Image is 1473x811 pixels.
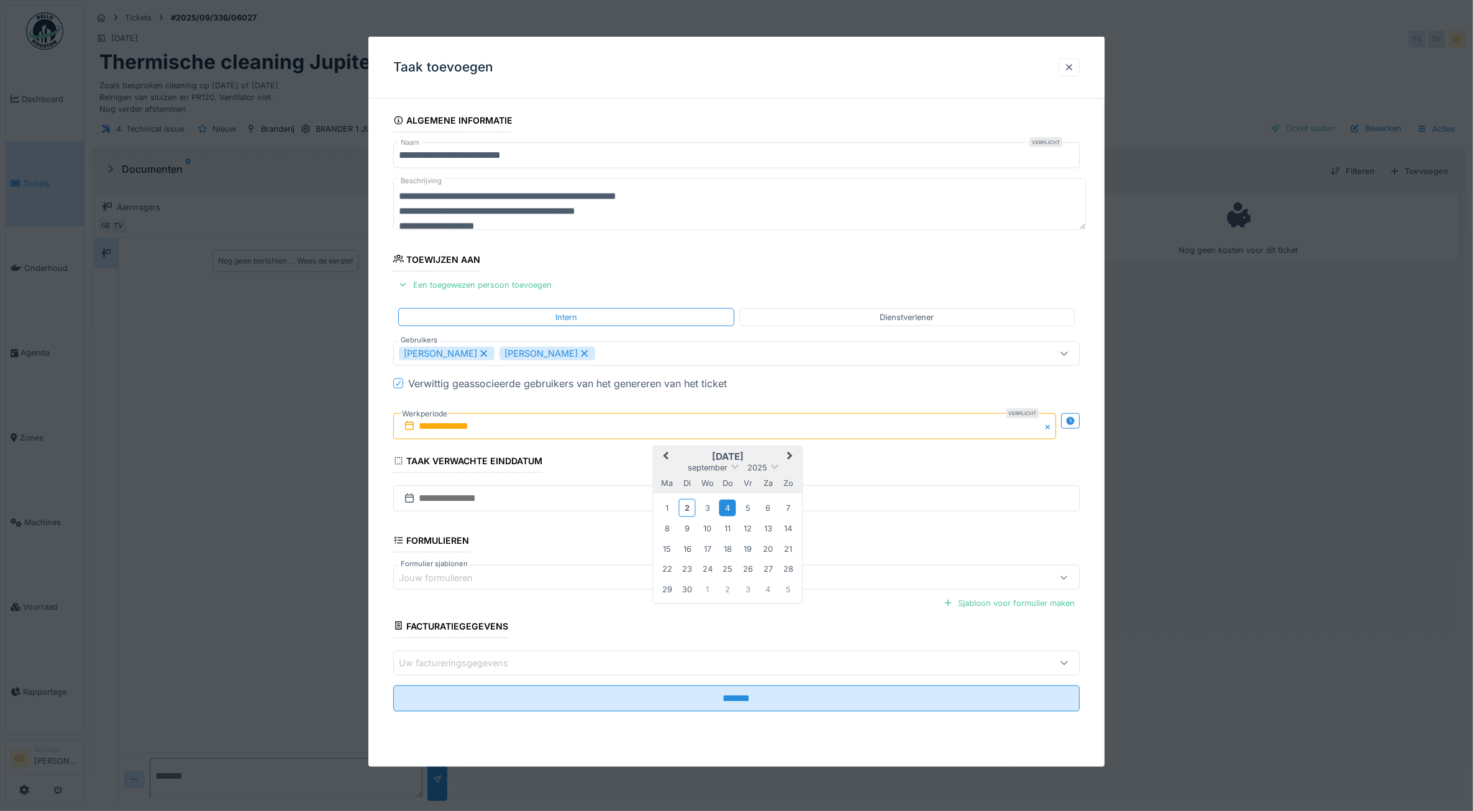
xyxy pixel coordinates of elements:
div: Choose zondag 28 september 2025 [780,561,796,577]
div: Choose vrijdag 3 oktober 2025 [739,581,756,598]
div: Choose woensdag 3 september 2025 [699,500,716,516]
div: woensdag [699,475,716,492]
label: Gebruikers [398,335,440,346]
div: Choose donderdag 4 september 2025 [719,500,736,516]
div: Choose vrijdag 12 september 2025 [739,520,756,537]
div: Choose vrijdag 26 september 2025 [739,561,756,577]
div: Choose zaterdag 6 september 2025 [760,500,777,516]
div: Choose maandag 29 september 2025 [659,581,675,598]
div: Choose woensdag 24 september 2025 [699,561,716,577]
div: Choose vrijdag 5 september 2025 [739,500,756,516]
div: Facturatiegegevens [393,616,509,638]
div: Choose dinsdag 23 september 2025 [679,561,696,577]
div: Choose donderdag 18 september 2025 [719,541,736,557]
div: Choose woensdag 17 september 2025 [699,541,716,557]
div: [PERSON_NAME] [499,347,595,360]
div: Choose dinsdag 2 september 2025 [679,499,696,517]
div: Formulieren [393,531,470,552]
div: zondag [780,475,796,492]
div: Choose zaterdag 27 september 2025 [760,561,777,577]
div: Choose maandag 22 september 2025 [659,561,675,577]
div: Toewijzen aan [393,250,481,271]
div: Choose donderdag 11 september 2025 [719,520,736,537]
div: Choose donderdag 2 oktober 2025 [719,581,736,598]
div: Choose zondag 21 september 2025 [780,541,796,557]
div: vrijdag [739,475,756,492]
div: Choose dinsdag 30 september 2025 [679,581,696,598]
div: donderdag [719,475,736,492]
div: maandag [659,475,675,492]
div: Choose zaterdag 13 september 2025 [760,520,777,537]
div: Choose zondag 14 september 2025 [780,520,796,537]
div: Verplicht [1006,408,1039,418]
div: Algemene informatie [393,111,513,132]
div: Choose zondag 5 oktober 2025 [780,581,796,598]
div: Choose maandag 8 september 2025 [659,520,675,537]
div: Verwittig geassocieerde gebruikers van het genereren van het ticket [408,376,727,391]
div: Choose zaterdag 20 september 2025 [760,541,777,557]
label: Werkperiode [401,407,449,421]
div: Month september, 2025 [657,497,798,599]
div: Choose dinsdag 16 september 2025 [679,541,696,557]
div: Choose zaterdag 4 oktober 2025 [760,581,777,598]
button: Previous Month [654,447,674,467]
span: 2025 [747,463,767,472]
div: Choose dinsdag 9 september 2025 [679,520,696,537]
div: Choose zondag 7 september 2025 [780,500,796,516]
label: Formulier sjablonen [398,559,470,569]
button: Next Month [781,447,801,467]
div: [PERSON_NAME] [399,347,495,360]
div: Choose maandag 1 september 2025 [659,500,675,516]
h3: Taak toevoegen [393,60,493,75]
div: Choose vrijdag 19 september 2025 [739,541,756,557]
label: Beschrijving [398,173,444,189]
div: Uw factureringsgegevens [399,656,526,670]
div: Jouw formulieren [399,570,490,584]
div: Choose donderdag 25 september 2025 [719,561,736,577]
label: Naam [398,137,422,148]
span: september [688,463,727,472]
div: Taak verwachte einddatum [393,452,543,473]
div: zaterdag [760,475,777,492]
div: Verplicht [1029,137,1062,147]
div: Intern [555,311,577,323]
div: Dienstverlener [880,311,934,323]
div: Choose maandag 15 september 2025 [659,541,675,557]
div: Choose woensdag 1 oktober 2025 [699,581,716,598]
div: Een toegewezen persoon toevoegen [393,277,557,293]
div: Sjabloon voor formulier maken [938,595,1080,612]
div: dinsdag [679,475,696,492]
div: Choose woensdag 10 september 2025 [699,520,716,537]
button: Close [1042,413,1056,439]
h2: [DATE] [653,451,802,462]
